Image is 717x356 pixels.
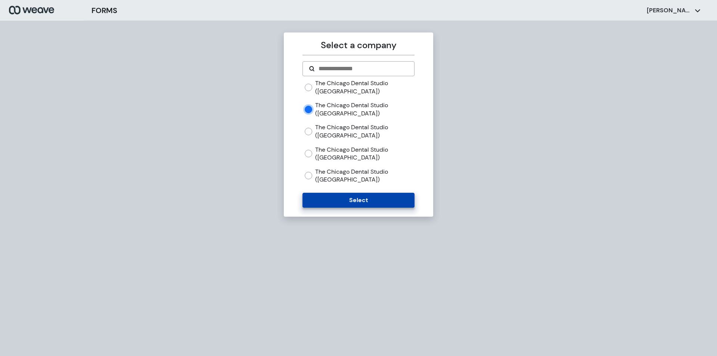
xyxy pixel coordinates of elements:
[315,146,414,162] label: The Chicago Dental Studio ([GEOGRAPHIC_DATA])
[315,79,414,95] label: The Chicago Dental Studio ([GEOGRAPHIC_DATA])
[315,123,414,139] label: The Chicago Dental Studio ([GEOGRAPHIC_DATA])
[315,101,414,117] label: The Chicago Dental Studio ([GEOGRAPHIC_DATA])
[302,193,414,208] button: Select
[647,6,692,15] p: [PERSON_NAME]
[315,168,414,184] label: The Chicago Dental Studio ([GEOGRAPHIC_DATA])
[91,5,117,16] h3: FORMS
[302,38,414,52] p: Select a company
[318,64,408,73] input: Search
